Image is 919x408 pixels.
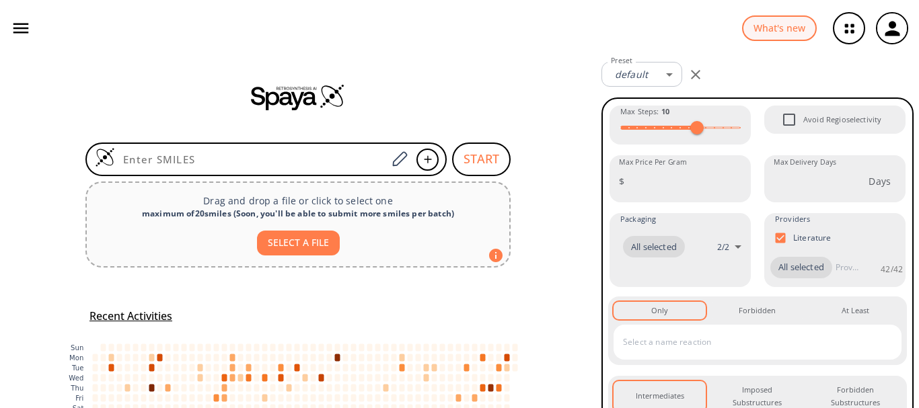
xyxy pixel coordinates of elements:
img: Logo Spaya [95,147,115,167]
div: Only [651,304,668,317]
text: Thu [70,384,83,392]
span: Avoid Regioselectivity [803,114,881,126]
text: Sun [71,344,83,352]
p: 2 / 2 [717,241,729,253]
button: Recent Activities [84,305,178,327]
span: All selected [623,241,685,254]
div: Intermediates [636,390,684,402]
input: Select a name reaction [620,331,875,353]
button: Forbidden [711,302,803,319]
span: Providers [775,213,810,225]
div: At Least [842,304,869,317]
em: default [615,68,648,81]
button: SELECT A FILE [257,231,340,255]
p: Literature [793,232,832,243]
button: At Least [809,302,902,319]
p: Days [869,174,891,188]
span: All selected [770,261,832,274]
input: Enter SMILES [115,153,387,166]
text: Tue [71,364,84,372]
p: 42 / 42 [881,263,903,275]
label: Max Price Per Gram [619,157,687,167]
div: maximum of 20 smiles ( Soon, you'll be able to submit more smiles per batch ) [98,208,499,220]
input: Provider name [832,257,862,278]
img: Spaya logo [251,83,345,110]
strong: 10 [661,106,669,116]
h5: Recent Activities [89,309,172,323]
label: Max Delivery Days [774,157,836,167]
p: Drag and drop a file or click to select one [98,194,499,208]
button: START [452,142,511,176]
div: Forbidden [739,304,776,317]
span: Packaging [620,213,656,225]
text: Mon [69,354,84,362]
text: Wed [69,374,83,382]
button: Only [614,302,706,319]
span: Max Steps : [620,106,669,118]
button: What's new [742,15,817,42]
span: Avoid Regioselectivity [775,106,803,134]
label: Preset [611,56,632,66]
p: $ [619,174,624,188]
text: Fri [75,395,83,402]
